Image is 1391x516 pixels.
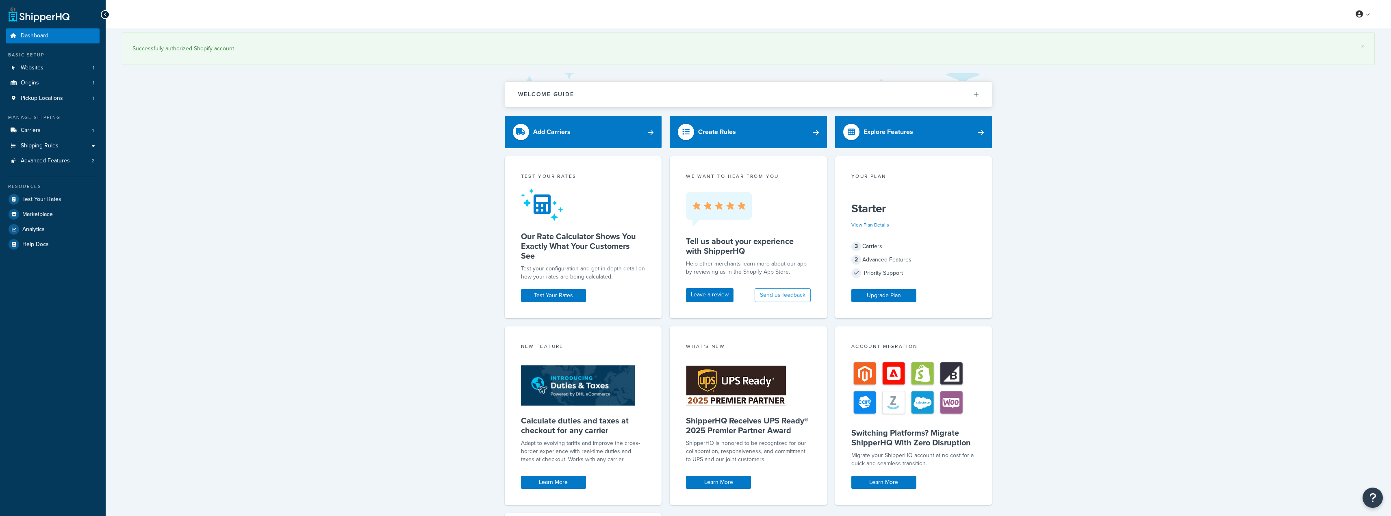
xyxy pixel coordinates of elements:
h5: Switching Platforms? Migrate ShipperHQ With Zero Disruption [851,428,976,447]
div: Advanced Features [851,254,976,266]
p: we want to hear from you [686,173,811,180]
a: Dashboard [6,28,100,43]
a: Learn More [521,476,586,489]
span: Websites [21,65,43,71]
span: Carriers [21,127,41,134]
a: × [1361,43,1364,50]
div: Your Plan [851,173,976,182]
a: Upgrade Plan [851,289,916,302]
button: Welcome Guide [505,82,992,107]
div: Carriers [851,241,976,252]
div: Manage Shipping [6,114,100,121]
h5: Our Rate Calculator Shows You Exactly What Your Customers See [521,231,646,261]
span: 3 [851,242,861,251]
div: What's New [686,343,811,352]
a: View Plan Details [851,221,889,229]
div: Successfully authorized Shopify account [132,43,1364,54]
a: Create Rules [670,116,827,148]
a: Analytics [6,222,100,237]
li: Websites [6,60,100,76]
span: 4 [91,127,94,134]
a: Help Docs [6,237,100,252]
a: Explore Features [835,116,992,148]
div: Migrate your ShipperHQ account at no cost for a quick and seamless transition. [851,451,976,468]
a: Learn More [686,476,751,489]
span: Dashboard [21,32,48,39]
a: Leave a review [686,288,733,302]
span: Marketplace [22,211,53,218]
div: Basic Setup [6,52,100,58]
span: Advanced Features [21,158,70,164]
div: New Feature [521,343,646,352]
div: Test your rates [521,173,646,182]
p: Help other merchants learn more about our app by reviewing us in the Shopify App Store. [686,260,811,276]
a: Advanced Features2 [6,153,100,168]
h5: Calculate duties and taxes at checkout for any carrier [521,416,646,435]
li: Origins [6,76,100,91]
a: Carriers4 [6,123,100,138]
div: Test your configuration and get in-depth detail on how your rates are being calculated. [521,265,646,281]
span: Analytics [22,226,45,233]
span: 2 [851,255,861,265]
h5: ShipperHQ Receives UPS Ready® 2025 Premier Partner Award [686,416,811,435]
span: Origins [21,80,39,86]
p: ShipperHQ is honored to be recognized for our collaboration, responsiveness, and commitment to UP... [686,439,811,464]
h2: Welcome Guide [518,91,574,97]
a: Pickup Locations1 [6,91,100,106]
div: Resources [6,183,100,190]
a: Marketplace [6,207,100,222]
button: Send us feedback [755,288,811,302]
h5: Tell us about your experience with ShipperHQ [686,236,811,256]
a: Shipping Rules [6,138,100,153]
span: 1 [93,95,94,102]
li: Advanced Features [6,153,100,168]
span: Pickup Locations [21,95,63,102]
a: Websites1 [6,60,100,76]
span: 2 [91,158,94,164]
div: Explore Features [864,126,913,138]
span: 1 [93,65,94,71]
span: Test Your Rates [22,196,61,203]
a: Learn More [851,476,916,489]
a: Add Carriers [505,116,662,148]
span: Help Docs [22,241,49,248]
li: Pickup Locations [6,91,100,106]
a: Test Your Rates [521,289,586,302]
span: 1 [93,80,94,86]
div: Account Migration [851,343,976,352]
h5: Starter [851,202,976,215]
a: Test Your Rates [6,192,100,207]
div: Priority Support [851,268,976,279]
div: Create Rules [698,126,736,138]
div: Add Carriers [533,126,571,138]
a: Origins1 [6,76,100,91]
li: Carriers [6,123,100,138]
span: Shipping Rules [21,142,59,149]
p: Adapt to evolving tariffs and improve the cross-border experience with real-time duties and taxes... [521,439,646,464]
button: Open Resource Center [1363,488,1383,508]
